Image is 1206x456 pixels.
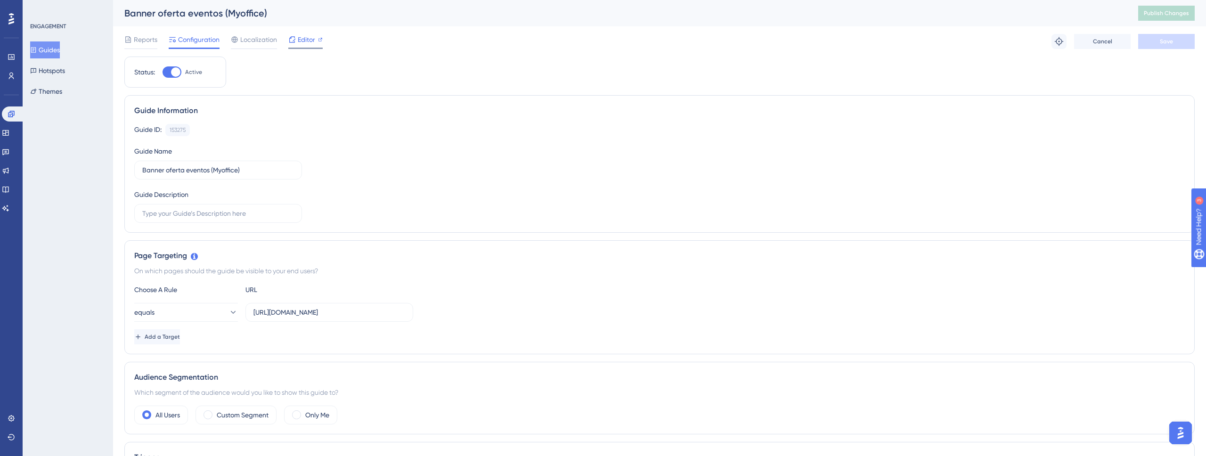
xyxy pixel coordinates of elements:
button: Cancel [1074,34,1131,49]
span: Configuration [178,34,220,45]
span: Need Help? [22,2,59,14]
div: Audience Segmentation [134,372,1185,383]
div: Guide Description [134,189,188,200]
span: Add a Target [145,333,180,341]
span: Active [185,68,202,76]
div: On which pages should the guide be visible to your end users? [134,265,1185,277]
button: Publish Changes [1138,6,1195,21]
div: 153275 [170,126,186,134]
button: Hotspots [30,62,65,79]
button: Guides [30,41,60,58]
span: Cancel [1093,38,1112,45]
label: All Users [155,409,180,421]
iframe: UserGuiding AI Assistant Launcher [1166,419,1195,447]
button: Themes [30,83,62,100]
div: Guide Name [134,146,172,157]
div: URL [245,284,349,295]
span: Localization [240,34,277,45]
div: Choose A Rule [134,284,238,295]
span: Save [1160,38,1173,45]
div: Which segment of the audience would you like to show this guide to? [134,387,1185,398]
div: ENGAGEMENT [30,23,66,30]
span: Reports [134,34,157,45]
input: yourwebsite.com/path [253,307,405,318]
div: 3 [65,5,68,12]
div: Status: [134,66,155,78]
button: equals [134,303,238,322]
span: Editor [298,34,315,45]
span: Publish Changes [1144,9,1189,17]
span: equals [134,307,155,318]
input: Type your Guide’s Description here [142,208,294,219]
button: Add a Target [134,329,180,344]
button: Save [1138,34,1195,49]
div: Guide ID: [134,124,162,136]
div: Page Targeting [134,250,1185,261]
label: Only Me [305,409,329,421]
input: Type your Guide’s Name here [142,165,294,175]
div: Banner oferta eventos (Myoffice) [124,7,1115,20]
label: Custom Segment [217,409,269,421]
div: Guide Information [134,105,1185,116]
